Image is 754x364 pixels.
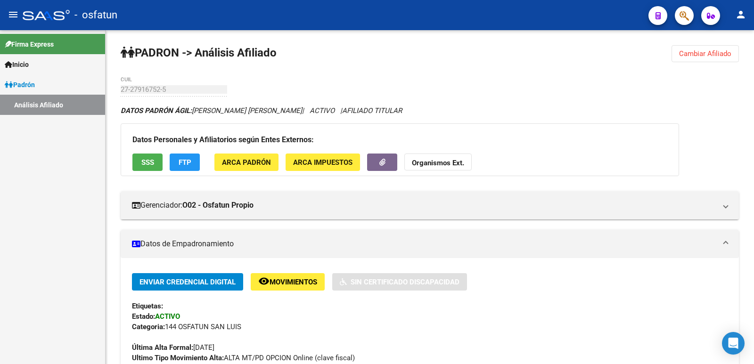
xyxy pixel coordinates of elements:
span: Sin Certificado Discapacidad [351,278,459,286]
strong: Categoria: [132,323,165,331]
strong: Última Alta Formal: [132,343,193,352]
mat-panel-title: Datos de Empadronamiento [132,239,716,249]
button: FTP [170,154,200,171]
strong: O02 - Osfatun Propio [182,200,254,210]
span: ALTA MT/PD OPCION Online (clave fiscal) [132,354,355,362]
span: Movimientos [270,278,317,286]
span: - osfatun [74,5,117,25]
div: 144 OSFATUN SAN LUIS [132,322,728,332]
mat-panel-title: Gerenciador: [132,200,716,210]
i: | ACTIVO | [121,106,402,115]
span: Enviar Credencial Digital [139,278,236,286]
strong: DATOS PADRÓN ÁGIL: [121,106,192,115]
mat-icon: menu [8,9,19,20]
span: Padrón [5,80,35,90]
mat-expansion-panel-header: Datos de Empadronamiento [121,230,739,258]
strong: Ultimo Tipo Movimiento Alta: [132,354,224,362]
mat-expansion-panel-header: Gerenciador:O02 - Osfatun Propio [121,191,739,219]
strong: Organismos Ext. [412,159,464,167]
strong: ACTIVO [155,312,180,321]
span: FTP [179,158,191,167]
mat-icon: person [735,9,746,20]
span: Cambiar Afiliado [679,49,731,58]
button: SSS [132,154,163,171]
button: Cambiar Afiliado [672,45,739,62]
button: Enviar Credencial Digital [132,273,243,291]
mat-icon: remove_red_eye [258,275,270,287]
div: Open Intercom Messenger [722,332,745,355]
button: Sin Certificado Discapacidad [332,273,467,291]
span: AFILIADO TITULAR [342,106,402,115]
span: Inicio [5,59,29,70]
button: ARCA Impuestos [286,154,360,171]
span: [PERSON_NAME] [PERSON_NAME] [121,106,302,115]
button: Movimientos [251,273,325,291]
span: ARCA Impuestos [293,158,352,167]
span: [DATE] [132,343,214,352]
span: Firma Express [5,39,54,49]
strong: PADRON -> Análisis Afiliado [121,46,277,59]
button: Organismos Ext. [404,154,472,171]
span: SSS [141,158,154,167]
button: ARCA Padrón [214,154,279,171]
strong: Etiquetas: [132,302,163,310]
span: ARCA Padrón [222,158,271,167]
h3: Datos Personales y Afiliatorios según Entes Externos: [132,133,667,146]
strong: Estado: [132,312,155,321]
